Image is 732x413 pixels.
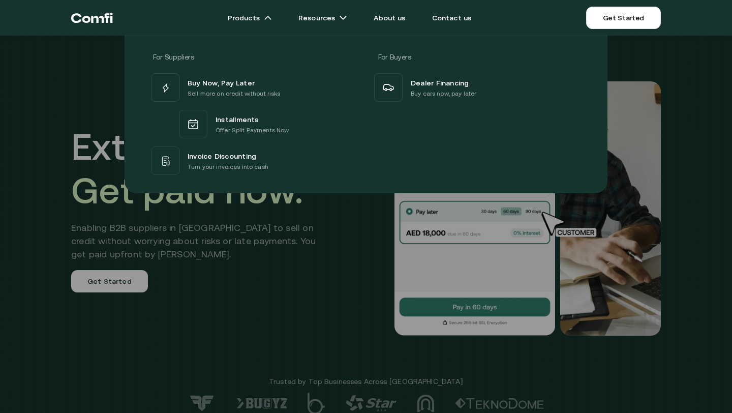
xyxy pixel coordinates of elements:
[71,3,113,33] a: Return to the top of the Comfi home page
[149,144,360,177] a: Invoice DiscountingTurn your invoices into cash
[372,71,583,104] a: Dealer FinancingBuy cars now, pay later
[339,14,347,22] img: arrow icons
[216,8,284,28] a: Productsarrow icons
[378,53,411,61] span: For Buyers
[361,8,417,28] a: About us
[149,104,360,144] a: InstallmentsOffer Split Payments Now
[188,76,255,88] span: Buy Now, Pay Later
[286,8,359,28] a: Resourcesarrow icons
[411,76,469,88] span: Dealer Financing
[149,71,360,104] a: Buy Now, Pay LaterSell more on credit without risks
[153,53,194,61] span: For Suppliers
[264,14,272,22] img: arrow icons
[188,88,281,99] p: Sell more on credit without risks
[188,162,268,172] p: Turn your invoices into cash
[420,8,484,28] a: Contact us
[216,113,259,125] span: Installments
[411,88,476,99] p: Buy cars now, pay later
[586,7,661,29] a: Get Started
[216,125,289,135] p: Offer Split Payments Now
[188,150,256,162] span: Invoice Discounting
